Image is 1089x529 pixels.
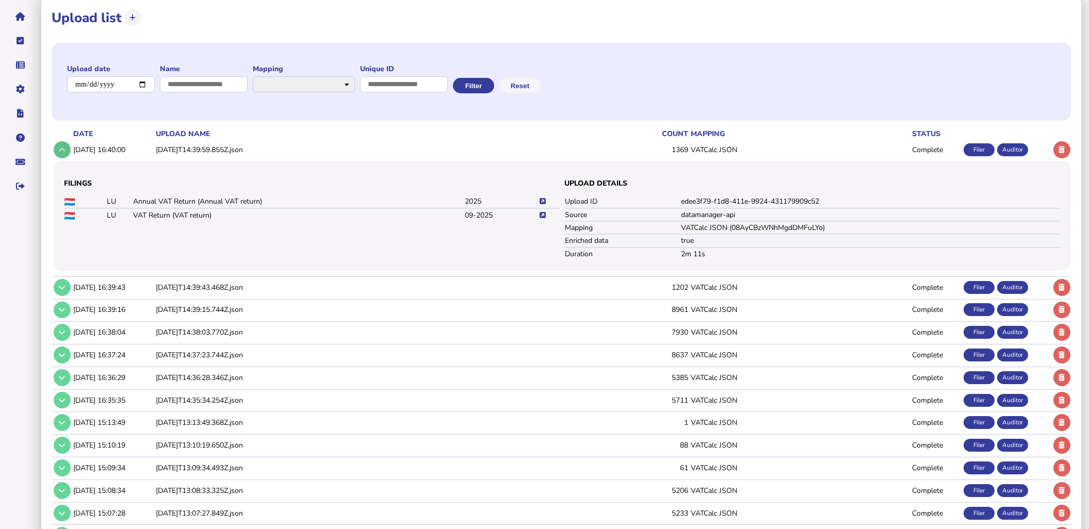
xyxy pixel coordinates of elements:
[154,412,559,433] td: [DATE]T13:13:49.368Z.json
[559,139,689,160] td: 1369
[154,322,559,343] td: [DATE]T14:38:03.770Z.json
[71,457,154,478] td: [DATE] 15:09:34
[154,457,559,478] td: [DATE]T13:09:34.493Z.json
[559,502,689,523] td: 5233
[910,299,962,320] td: Complete
[565,234,681,247] td: Enriched data
[910,480,962,501] td: Complete
[54,369,71,386] button: Show/hide row detail
[54,392,71,409] button: Show/hide row detail
[54,141,71,158] button: Show/hide row detail
[559,276,689,297] td: 1202
[71,412,154,433] td: [DATE] 15:13:49
[1053,302,1070,319] button: Delete upload
[71,502,154,523] td: [DATE] 15:07:28
[10,151,31,173] button: Raise a support ticket
[910,412,962,433] td: Complete
[154,299,559,320] td: [DATE]T14:39:15.744Z.json
[997,371,1028,384] div: Auditor
[71,389,154,410] td: [DATE] 16:35:35
[689,480,910,501] td: VATCalc JSON
[71,128,154,139] th: date
[559,457,689,478] td: 61
[689,344,910,366] td: VATCalc JSON
[910,322,962,343] td: Complete
[689,502,910,523] td: VATCalc JSON
[565,195,681,208] td: Upload ID
[106,195,133,208] td: LU
[54,324,71,341] button: Show/hide row detail
[133,195,465,208] td: Annual VAT Return (Annual VAT return)
[154,435,559,456] td: [DATE]T13:10:19.650Z.json
[964,461,995,474] div: Filer
[910,367,962,388] td: Complete
[689,367,910,388] td: VATCalc JSON
[689,139,910,160] td: VATCalc JSON
[689,435,910,456] td: VATCalc JSON
[54,414,71,431] button: Show/hide row detail
[54,437,71,454] button: Show/hide row detail
[10,78,31,100] button: Manage settings
[465,208,539,221] td: 09-2025
[689,276,910,297] td: VATCalc JSON
[997,484,1028,497] div: Auditor
[689,389,910,410] td: VATCalc JSON
[964,416,995,429] div: Filer
[124,9,141,26] button: Upload transactions
[54,279,71,296] button: Show/hide row detail
[67,64,155,74] label: Upload date
[71,367,154,388] td: [DATE] 16:36:29
[997,507,1028,520] div: Auditor
[559,128,689,139] th: count
[689,412,910,433] td: VATCalc JSON
[910,389,962,410] td: Complete
[64,178,560,188] h3: Filings
[1053,279,1070,296] button: Delete upload
[997,439,1028,452] div: Auditor
[559,322,689,343] td: 7930
[360,64,448,74] label: Unique ID
[964,143,995,156] div: Filer
[689,457,910,478] td: VATCalc JSON
[910,502,962,523] td: Complete
[559,412,689,433] td: 1
[160,64,248,74] label: Name
[10,103,31,124] button: Developer hub links
[54,459,71,476] button: Show/hide row detail
[10,175,31,197] button: Sign out
[997,416,1028,429] div: Auditor
[71,480,154,501] td: [DATE] 15:08:34
[910,344,962,366] td: Complete
[559,367,689,388] td: 5385
[997,281,1028,294] div: Auditor
[964,349,995,361] div: Filer
[64,212,75,220] img: LU flag
[154,367,559,388] td: [DATE]T14:36:28.346Z.json
[154,344,559,366] td: [DATE]T14:37:23.744Z.json
[71,344,154,366] td: [DATE] 16:37:24
[1053,346,1070,363] button: Delete upload
[1053,482,1070,499] button: Delete upload
[71,276,154,297] td: [DATE] 16:39:43
[1053,414,1070,431] button: Delete upload
[681,208,1060,221] td: datamanager-api
[997,326,1028,339] div: Auditor
[71,139,154,160] td: [DATE] 16:40:00
[71,435,154,456] td: [DATE] 15:10:19
[154,480,559,501] td: [DATE]T13:08:33.325Z.json
[133,208,465,221] td: VAT Return (VAT return)
[565,247,681,260] td: Duration
[910,128,962,139] th: status
[17,65,25,65] i: Data manager
[997,461,1028,474] div: Auditor
[964,303,995,316] div: Filer
[54,482,71,499] button: Show/hide row detail
[1053,369,1070,386] button: Delete upload
[565,208,681,221] td: Source
[997,349,1028,361] div: Auditor
[253,64,355,74] label: Mapping
[964,326,995,339] div: Filer
[10,127,31,148] button: Help pages
[681,195,1060,208] td: edee3f79-f1d8-411e-9924-431179909c52
[499,78,541,93] button: Reset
